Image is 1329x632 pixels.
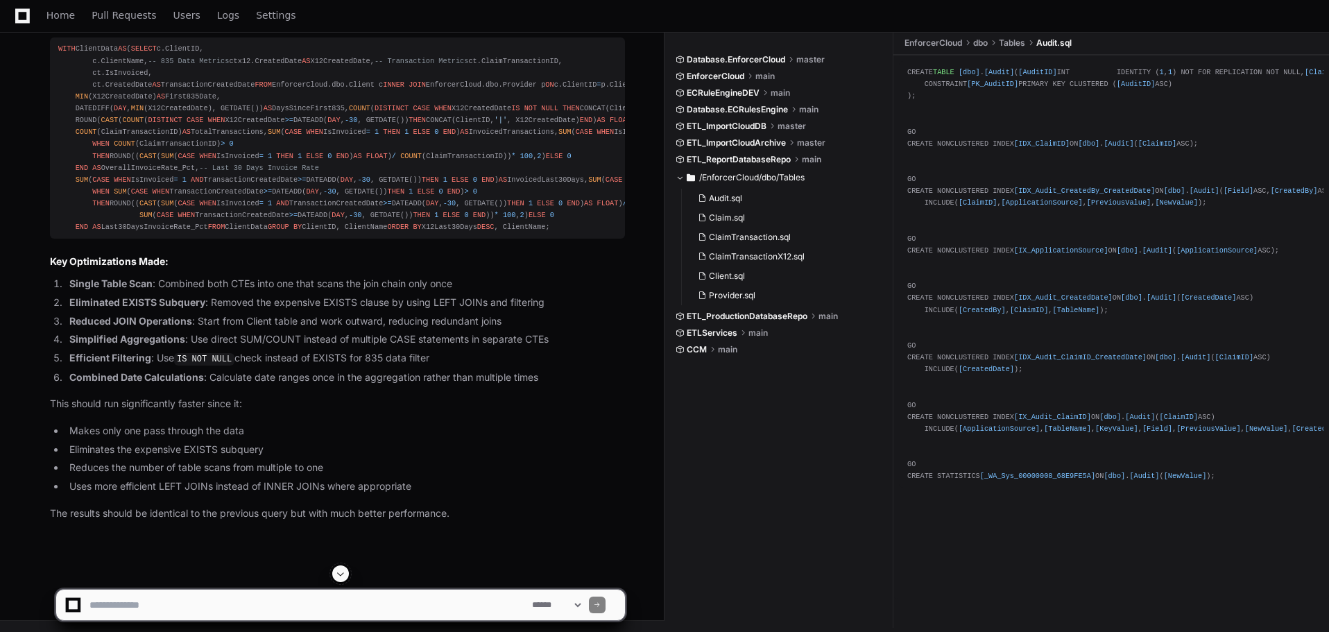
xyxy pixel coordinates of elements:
span: = [173,176,178,184]
li: : Removed the expensive EXISTS clause by using LEFT JOINs and filtering [65,295,625,311]
span: master [797,137,825,148]
span: Client.sql [709,271,745,282]
span: CASE [178,199,196,207]
span: THEN [276,152,293,160]
span: 1 [1168,68,1172,76]
strong: Combined Date Calculations [69,371,204,383]
li: : Use direct SUM/COUNT instead of multiple CASE statements in separate CTEs [65,332,625,348]
span: [ApplicationSource] [1176,246,1258,255]
span: 1 [375,128,379,136]
span: [CreatedBy] [959,305,1006,314]
span: AS [118,44,126,53]
span: AS [92,164,101,172]
span: WHEN [92,187,110,196]
span: AND [191,176,203,184]
span: 1 [182,176,187,184]
span: -30 [443,199,456,207]
span: [KeyValue] [1095,424,1138,432]
span: END [580,116,592,124]
span: CASE [92,176,110,184]
p: The results should be identical to the previous query but with much better performance. [50,506,625,522]
span: [dbo] [1121,293,1142,302]
span: [PreviousValue] [1176,424,1240,432]
span: [ClaimID] [1215,353,1253,361]
span: [IDX_Audit_ClaimID_CreatedDate] [1014,353,1147,361]
span: JOIN [409,80,426,89]
span: >= [285,116,293,124]
span: THEN [413,211,430,219]
span: COUNT [76,128,97,136]
span: SELECT [131,44,157,53]
span: master [778,121,806,132]
span: 1 [409,187,413,196]
span: END [443,128,456,136]
h2: Key Optimizations Made: [50,255,625,268]
div: ClientData ( c.ClientID, c.ClientName, ctx12.CreatedDate X12CreatedDate, ct.ClaimTransactionID, c... [58,43,617,233]
span: [dbo] [1078,139,1099,147]
span: COUNT [114,139,135,148]
span: [IDX_Audit_CreatedDate] [1014,293,1113,302]
span: [ApplicationSource] [1002,198,1083,207]
span: >= [383,199,391,207]
span: CASE [131,187,148,196]
span: COUNT [400,152,422,160]
span: = [259,152,264,160]
span: '|' [495,116,507,124]
span: Database.ECRulesEngine [687,104,788,115]
span: [CreatedDate] [1181,293,1236,302]
strong: Eliminated EXISTS Subquery [69,296,205,308]
span: DAY [426,199,438,207]
span: 2 [537,152,541,160]
span: [ApplicationSource] [959,424,1040,432]
p: This should run significantly faster since it: [50,396,625,412]
span: 0 [473,176,477,184]
span: AS [302,57,310,65]
span: [Field] [1142,424,1172,432]
span: 1 [298,152,302,160]
span: FLOAT [366,152,388,160]
svg: Directory [687,169,695,186]
span: [ClaimID] [1160,412,1198,420]
span: END [481,176,494,184]
button: ClaimTransactionX12.sql [692,247,875,266]
span: AS [584,199,592,207]
span: 0 [434,128,438,136]
span: >= [289,211,298,219]
span: ELSE [307,152,324,160]
span: dbo [973,37,988,49]
span: AS [157,92,165,101]
span: ORDER [387,223,409,231]
span: >= [264,187,272,196]
span: CASE [178,152,196,160]
span: [AuditID] [1018,68,1056,76]
span: THEN [409,116,426,124]
span: ELSE [413,128,431,136]
span: END [76,223,88,231]
span: ETL_ImportCloudArchive [687,137,786,148]
span: END [447,187,460,196]
span: FROM [208,223,225,231]
span: [AuditID] [1117,80,1155,88]
span: 1 [268,199,272,207]
span: [NewValue] [1164,472,1207,480]
li: : Combined both CTEs into one that scans the join chain only once [65,276,625,292]
span: [IDX_Audit_CreatedBy_CreatedDate] [1014,187,1155,195]
span: DISTINCT [148,116,182,124]
span: COUNT [122,116,144,124]
span: [ClaimID] [1138,139,1176,147]
span: master [796,54,825,65]
span: THEN [92,199,110,207]
span: NOT NULL [524,104,558,112]
span: WHEN [208,116,225,124]
span: 0 [230,139,234,148]
span: Home [46,11,75,19]
span: [Audit] [1142,246,1172,255]
span: DAY [306,187,318,196]
span: [Audit] [1190,187,1219,195]
span: [IX_Audit_ClaimID] [1014,412,1091,420]
span: -30 [345,116,357,124]
span: CAST [139,152,157,160]
span: END [336,152,349,160]
span: END [473,211,486,219]
span: COUNT [349,104,370,112]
